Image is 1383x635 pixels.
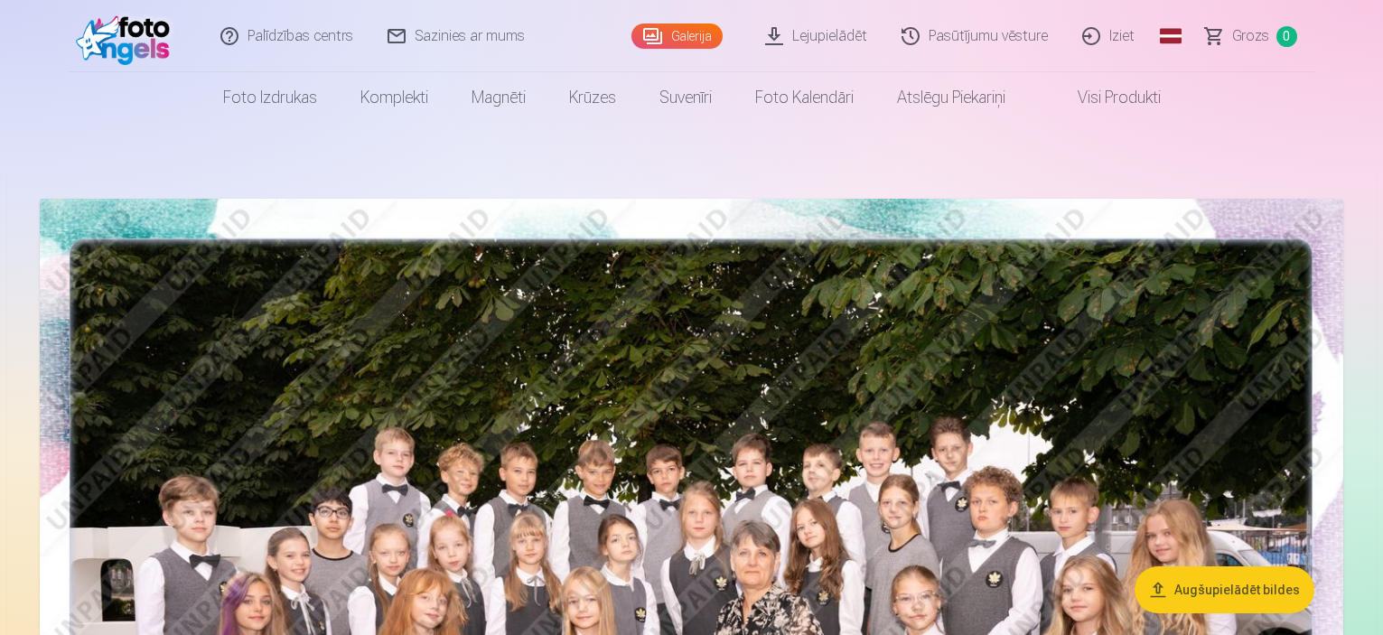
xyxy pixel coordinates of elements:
[1232,25,1269,47] span: Grozs
[339,72,450,123] a: Komplekti
[547,72,638,123] a: Krūzes
[1276,26,1297,47] span: 0
[631,23,723,49] a: Galerija
[638,72,734,123] a: Suvenīri
[875,72,1027,123] a: Atslēgu piekariņi
[450,72,547,123] a: Magnēti
[734,72,875,123] a: Foto kalendāri
[76,7,180,65] img: /fa1
[201,72,339,123] a: Foto izdrukas
[1027,72,1182,123] a: Visi produkti
[1135,566,1314,613] button: Augšupielādēt bildes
